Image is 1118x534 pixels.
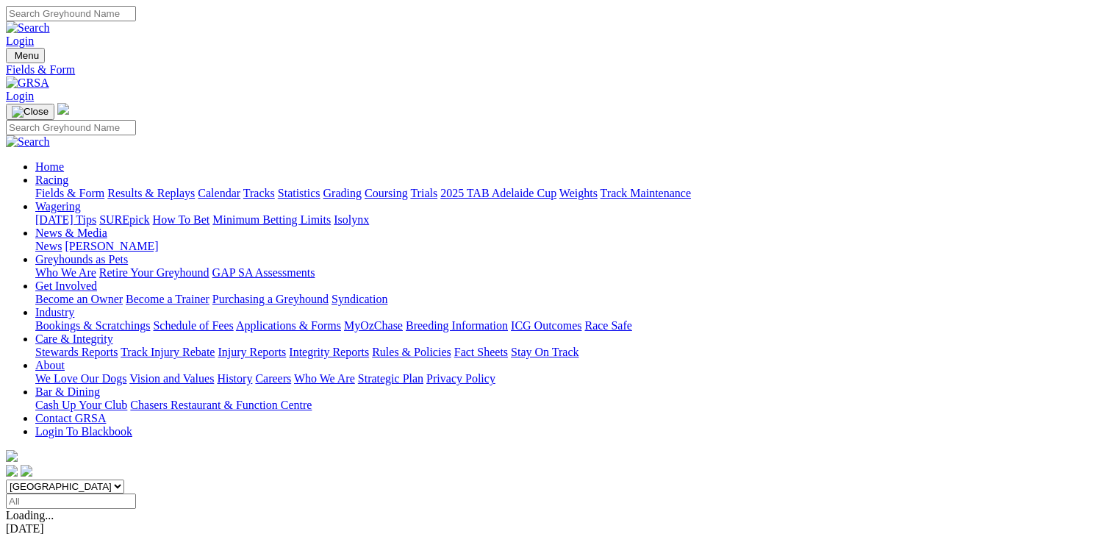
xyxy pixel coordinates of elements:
a: News & Media [35,227,107,239]
a: GAP SA Assessments [212,266,315,279]
img: Search [6,135,50,149]
a: Home [35,160,64,173]
a: About [35,359,65,371]
a: Become a Trainer [126,293,209,305]
a: Login [6,90,34,102]
a: How To Bet [153,213,210,226]
a: Contact GRSA [35,412,106,424]
a: Purchasing a Greyhound [212,293,329,305]
a: News [35,240,62,252]
img: Close [12,106,49,118]
a: Applications & Forms [236,319,341,332]
a: We Love Our Dogs [35,372,126,385]
a: SUREpick [99,213,149,226]
a: Trials [410,187,437,199]
a: Tracks [243,187,275,199]
a: Careers [255,372,291,385]
a: Get Involved [35,280,97,292]
a: Fields & Form [35,187,104,199]
a: Login [6,35,34,47]
img: Search [6,21,50,35]
a: Weights [559,187,598,199]
a: Greyhounds as Pets [35,253,128,266]
a: Coursing [365,187,408,199]
a: Wagering [35,200,81,213]
a: Bookings & Scratchings [35,319,150,332]
a: Who We Are [35,266,96,279]
div: Bar & Dining [35,399,1112,412]
a: Results & Replays [107,187,195,199]
div: Industry [35,319,1112,332]
div: About [35,372,1112,385]
input: Select date [6,494,136,509]
a: Login To Blackbook [35,425,132,438]
a: Track Maintenance [601,187,691,199]
div: Care & Integrity [35,346,1112,359]
a: Care & Integrity [35,332,113,345]
a: Privacy Policy [426,372,495,385]
a: [DATE] Tips [35,213,96,226]
a: Cash Up Your Club [35,399,127,411]
a: History [217,372,252,385]
a: Fields & Form [6,63,1112,76]
a: Injury Reports [218,346,286,358]
a: MyOzChase [344,319,403,332]
a: Breeding Information [406,319,508,332]
a: Grading [323,187,362,199]
button: Toggle navigation [6,104,54,120]
a: Retire Your Greyhound [99,266,209,279]
a: ICG Outcomes [511,319,581,332]
a: Bar & Dining [35,385,100,398]
span: Menu [15,50,39,61]
a: Stay On Track [511,346,578,358]
a: Track Injury Rebate [121,346,215,358]
img: twitter.svg [21,465,32,477]
a: Race Safe [584,319,631,332]
button: Toggle navigation [6,48,45,63]
a: Chasers Restaurant & Function Centre [130,399,312,411]
a: Who We Are [294,372,355,385]
a: Stewards Reports [35,346,118,358]
a: Strategic Plan [358,372,423,385]
input: Search [6,120,136,135]
img: facebook.svg [6,465,18,477]
div: Racing [35,187,1112,200]
input: Search [6,6,136,21]
div: Greyhounds as Pets [35,266,1112,280]
a: Statistics [278,187,320,199]
a: Rules & Policies [372,346,451,358]
img: GRSA [6,76,49,90]
span: Loading... [6,509,54,521]
a: Become an Owner [35,293,123,305]
img: logo-grsa-white.png [6,450,18,462]
a: Racing [35,174,68,186]
div: Get Involved [35,293,1112,306]
a: [PERSON_NAME] [65,240,158,252]
div: News & Media [35,240,1112,253]
a: Syndication [332,293,387,305]
a: Industry [35,306,74,318]
img: logo-grsa-white.png [57,103,69,115]
a: Minimum Betting Limits [212,213,331,226]
a: Vision and Values [129,372,214,385]
a: Calendar [198,187,240,199]
div: Wagering [35,213,1112,227]
a: 2025 TAB Adelaide Cup [440,187,556,199]
a: Fact Sheets [454,346,508,358]
a: Integrity Reports [289,346,369,358]
a: Schedule of Fees [153,319,233,332]
a: Isolynx [334,213,369,226]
